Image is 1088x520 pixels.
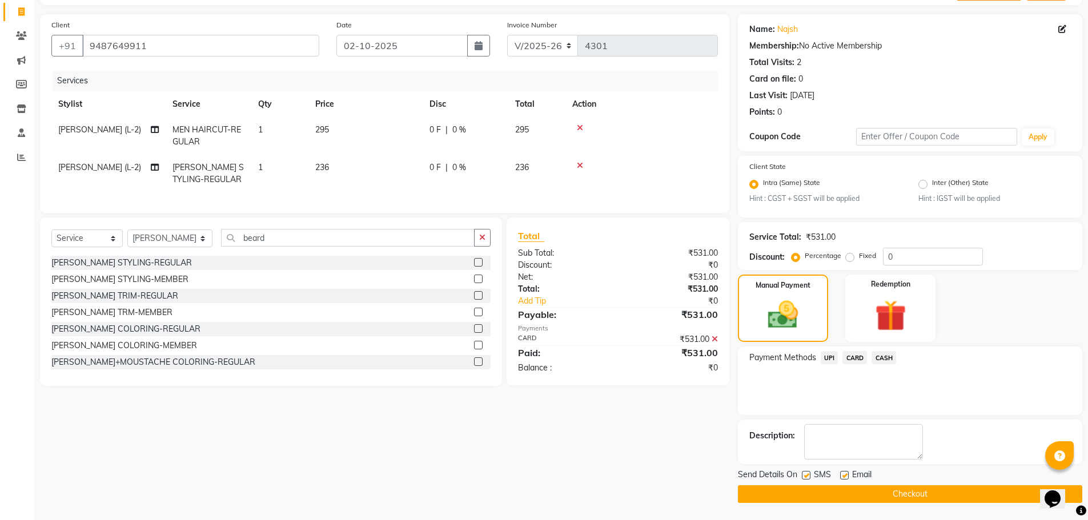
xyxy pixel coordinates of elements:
[336,20,352,30] label: Date
[618,259,726,271] div: ₹0
[749,251,785,263] div: Discount:
[221,229,475,247] input: Search or Scan
[515,124,529,135] span: 295
[618,308,726,321] div: ₹531.00
[509,271,618,283] div: Net:
[508,91,565,117] th: Total
[509,247,618,259] div: Sub Total:
[452,162,466,174] span: 0 %
[1040,474,1077,509] iframe: chat widget
[777,23,798,35] a: Najsh
[618,247,726,259] div: ₹531.00
[251,91,308,117] th: Qty
[805,251,841,261] label: Percentage
[445,124,448,136] span: |
[749,106,775,118] div: Points:
[565,91,718,117] th: Action
[51,340,197,352] div: [PERSON_NAME] COLORING-MEMBER
[509,308,618,321] div: Payable:
[509,295,636,307] a: Add Tip
[763,178,820,191] label: Intra (Same) State
[1022,128,1054,146] button: Apply
[821,351,838,364] span: UPI
[51,290,178,302] div: [PERSON_NAME] TRIM-REGULAR
[618,283,726,295] div: ₹531.00
[51,323,200,335] div: [PERSON_NAME] COLORING-REGULAR
[856,128,1017,146] input: Enter Offer / Coupon Code
[758,297,808,332] img: _cash.svg
[749,352,816,364] span: Payment Methods
[932,178,989,191] label: Inter (Other) State
[82,35,319,57] input: Search by Name/Mobile/Email/Code
[308,91,423,117] th: Price
[509,362,618,374] div: Balance :
[797,57,801,68] div: 2
[51,356,255,368] div: [PERSON_NAME]+MOUSTACHE COLORING-REGULAR
[429,162,441,174] span: 0 F
[749,73,796,85] div: Card on file:
[509,259,618,271] div: Discount:
[749,231,801,243] div: Service Total:
[258,162,263,172] span: 1
[749,40,1071,52] div: No Active Membership
[518,230,544,242] span: Total
[636,295,726,307] div: ₹0
[806,231,836,243] div: ₹531.00
[423,91,508,117] th: Disc
[429,124,441,136] span: 0 F
[51,257,192,269] div: [PERSON_NAME] STYLING-REGULAR
[618,333,726,345] div: ₹531.00
[749,162,786,172] label: Client State
[871,279,910,289] label: Redemption
[172,162,244,184] span: [PERSON_NAME] STYLING-REGULAR
[749,90,788,102] div: Last Visit:
[918,194,1071,204] small: Hint : IGST will be applied
[749,194,902,204] small: Hint : CGST + SGST will be applied
[852,469,872,483] span: Email
[777,106,782,118] div: 0
[58,162,141,172] span: [PERSON_NAME] (L-2)
[51,20,70,30] label: Client
[738,485,1082,503] button: Checkout
[509,346,618,360] div: Paid:
[51,273,188,285] div: [PERSON_NAME] STYLING-MEMBER
[58,124,141,135] span: [PERSON_NAME] (L-2)
[872,351,896,364] span: CASH
[515,162,529,172] span: 236
[618,271,726,283] div: ₹531.00
[618,346,726,360] div: ₹531.00
[445,162,448,174] span: |
[51,35,83,57] button: +91
[315,162,329,172] span: 236
[749,40,799,52] div: Membership:
[865,296,916,335] img: _gift.svg
[738,469,797,483] span: Send Details On
[51,307,172,319] div: [PERSON_NAME] TRM-MEMBER
[618,362,726,374] div: ₹0
[749,57,794,68] div: Total Visits:
[166,91,251,117] th: Service
[749,430,795,442] div: Description:
[53,70,726,91] div: Services
[518,324,717,333] div: Payments
[749,23,775,35] div: Name:
[790,90,814,102] div: [DATE]
[842,351,867,364] span: CARD
[756,280,810,291] label: Manual Payment
[172,124,241,147] span: MEN HAIRCUT-REGULAR
[452,124,466,136] span: 0 %
[749,131,857,143] div: Coupon Code
[798,73,803,85] div: 0
[51,91,166,117] th: Stylist
[509,333,618,345] div: CARD
[315,124,329,135] span: 295
[859,251,876,261] label: Fixed
[507,20,557,30] label: Invoice Number
[258,124,263,135] span: 1
[814,469,831,483] span: SMS
[509,283,618,295] div: Total:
